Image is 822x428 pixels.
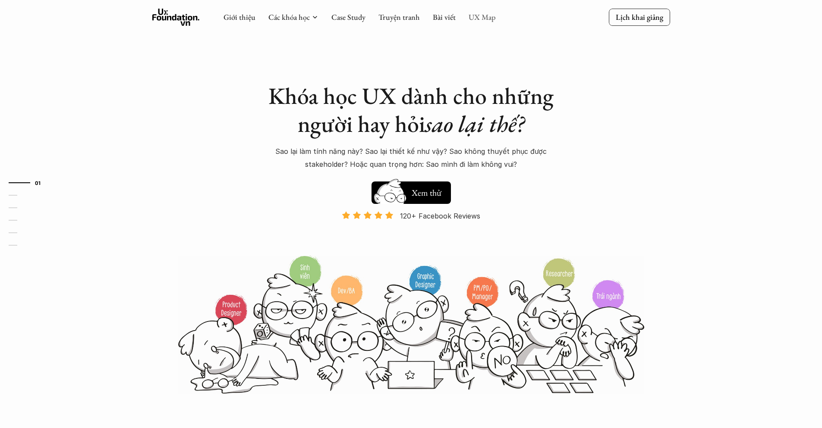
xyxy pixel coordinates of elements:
em: sao lại thế? [425,109,524,139]
p: Sao lại làm tính năng này? Sao lại thiết kế như vậy? Sao không thuyết phục được stakeholder? Hoặc... [260,145,562,171]
p: 120+ Facebook Reviews [400,209,480,222]
a: Bài viết [433,12,456,22]
strong: 01 [35,180,41,186]
p: Lịch khai giảng [616,12,663,22]
a: Giới thiệu [224,12,255,22]
h1: Khóa học UX dành cho những người hay hỏi [260,82,562,138]
a: 120+ Facebook Reviews [334,211,488,254]
a: Xem thử [372,177,451,204]
a: Lịch khai giảng [609,9,670,25]
a: Các khóa học [268,12,310,22]
a: Truyện tranh [378,12,420,22]
h5: Xem thử [410,187,442,199]
a: 01 [9,178,50,188]
a: UX Map [469,12,496,22]
a: Case Study [331,12,365,22]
